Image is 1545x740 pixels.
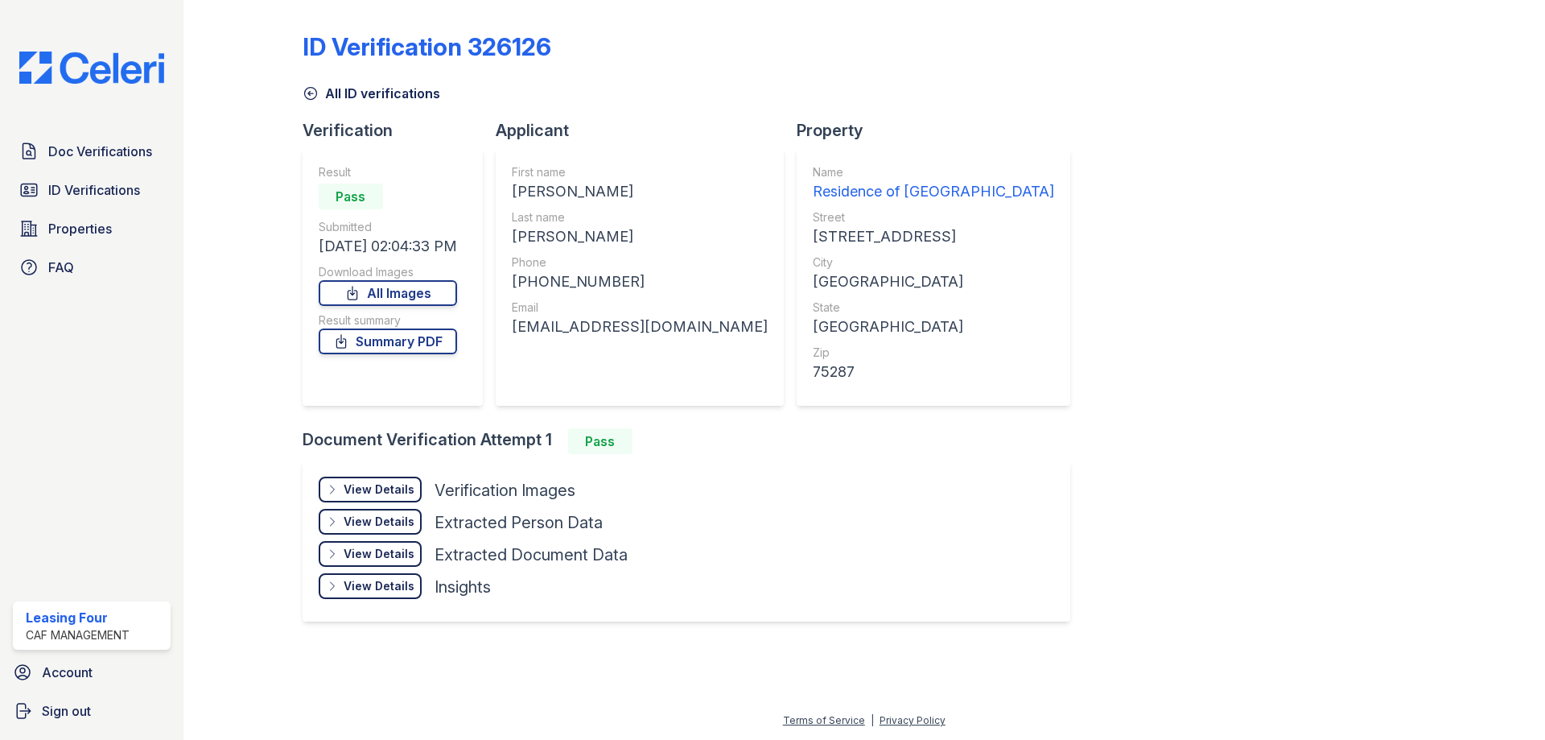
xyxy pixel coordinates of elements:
span: Doc Verifications [48,142,152,161]
div: Leasing Four [26,608,130,627]
div: [GEOGRAPHIC_DATA] [813,316,1054,338]
a: Terms of Service [783,714,865,726]
span: Account [42,663,93,682]
div: [EMAIL_ADDRESS][DOMAIN_NAME] [512,316,768,338]
div: Submitted [319,219,457,235]
div: Download Images [319,264,457,280]
div: View Details [344,482,414,498]
span: FAQ [48,258,74,277]
div: Applicant [496,119,797,142]
span: Sign out [42,701,91,721]
a: All Images [319,280,457,306]
a: Name Residence of [GEOGRAPHIC_DATA] [813,164,1054,203]
div: [GEOGRAPHIC_DATA] [813,271,1054,293]
div: Extracted Document Data [435,544,628,566]
div: ID Verification 326126 [303,32,551,61]
div: [PHONE_NUMBER] [512,271,768,293]
div: [PERSON_NAME] [512,180,768,203]
div: Verification Images [435,479,575,502]
a: Account [6,656,177,688]
div: Verification [303,119,496,142]
span: ID Verifications [48,180,140,200]
div: Property [797,119,1083,142]
img: CE_Logo_Blue-a8612792a0a2168367f1c8372b55b34899dd931a85d93a1a3d3e32e68fde9ad4.png [6,52,177,84]
a: All ID verifications [303,84,440,103]
div: | [871,714,874,726]
div: Insights [435,576,491,598]
div: Email [512,300,768,316]
div: Result [319,164,457,180]
div: View Details [344,578,414,594]
div: [DATE] 02:04:33 PM [319,235,457,258]
a: Doc Verifications [13,135,171,167]
div: Name [813,164,1054,180]
a: ID Verifications [13,174,171,206]
div: Zip [813,345,1054,361]
div: Result summary [319,312,457,329]
div: 75287 [813,361,1054,383]
a: Sign out [6,695,177,727]
div: First name [512,164,768,180]
div: [PERSON_NAME] [512,225,768,248]
div: View Details [344,546,414,562]
div: State [813,300,1054,316]
a: FAQ [13,251,171,283]
a: Properties [13,213,171,245]
div: Document Verification Attempt 1 [303,428,1083,454]
div: Pass [568,428,632,454]
div: Extracted Person Data [435,511,603,534]
div: Residence of [GEOGRAPHIC_DATA] [813,180,1054,203]
div: View Details [344,514,414,530]
div: Last name [512,209,768,225]
div: CAF Management [26,627,130,643]
div: Pass [319,184,383,209]
div: Street [813,209,1054,225]
a: Privacy Policy [880,714,946,726]
span: Properties [48,219,112,238]
a: Summary PDF [319,329,457,354]
div: City [813,254,1054,271]
div: [STREET_ADDRESS] [813,225,1054,248]
div: Phone [512,254,768,271]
